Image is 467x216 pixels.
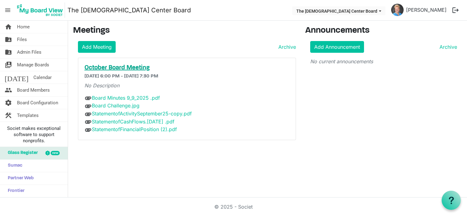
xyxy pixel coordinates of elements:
[17,33,27,46] span: Files
[92,102,139,109] a: Board Challenge.jpg
[84,118,92,126] span: attachment
[17,84,50,96] span: Board Members
[84,94,92,102] span: attachment
[92,118,174,125] a: StatementofCashFlows.[DATE] .pdf
[73,26,296,36] h3: Meetings
[84,126,92,134] span: attachment
[67,4,191,16] a: The [DEMOGRAPHIC_DATA] Center Board
[15,2,65,18] img: My Board View Logo
[5,59,12,71] span: switch_account
[17,59,49,71] span: Manage Boards
[5,97,12,109] span: settings
[84,64,289,72] a: October Board Meeting
[51,151,60,155] div: new
[5,147,38,159] span: Glass Register
[5,185,24,197] span: Frontier
[437,43,457,51] a: Archive
[84,73,289,79] h6: [DATE] 6:00 PM - [DATE] 7:30 PM
[5,33,12,46] span: folder_shared
[5,172,34,185] span: Partner Web
[17,21,30,33] span: Home
[84,110,92,118] span: attachment
[92,95,160,101] a: Board Minutes 9_9_2025 .pdf
[404,4,449,16] a: [PERSON_NAME]
[2,4,14,16] span: menu
[17,109,39,122] span: Templates
[5,109,12,122] span: construction
[5,21,12,33] span: home
[84,82,289,89] p: No Description
[92,110,192,117] a: StatementofActivitySeptember25-copy.pdf
[15,2,67,18] a: My Board View Logo
[17,46,41,58] span: Admin Files
[292,6,385,15] button: The LGBT Center Board dropdownbutton
[5,71,28,84] span: [DATE]
[449,4,462,17] button: logout
[84,102,92,110] span: attachment
[78,41,116,53] a: Add Meeting
[276,43,296,51] a: Archive
[33,71,52,84] span: Calendar
[3,125,65,144] span: Societ makes exceptional software to support nonprofits.
[5,46,12,58] span: folder_shared
[5,160,22,172] span: Sumac
[310,58,457,65] p: No current announcements
[92,126,177,132] a: StatementofFinancialPosition (2).pdf
[17,97,58,109] span: Board Configuration
[305,26,462,36] h3: Announcements
[214,204,253,210] a: © 2025 - Societ
[5,84,12,96] span: people
[391,4,404,16] img: vLlGUNYjuWs4KbtSZQjaWZvDTJnrkUC5Pj-l20r8ChXSgqWs1EDCHboTbV3yLcutgLt7-58AB6WGaG5Dpql6HA_thumb.png
[310,41,364,53] a: Add Announcement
